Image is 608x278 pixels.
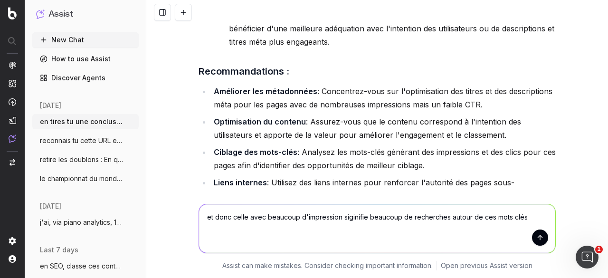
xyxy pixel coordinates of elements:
[36,8,135,21] button: Assist
[211,145,556,172] li: : Analysez les mots-clés générant des impressions et des clics pour ces pages afin d'identifier d...
[222,261,433,270] p: Assist can make mistakes. Consider checking important information.
[214,147,297,157] strong: Ciblage des mots-clés
[32,259,139,274] button: en SEO, classe ces contenus en chaud fro
[211,176,556,202] li: : Utilisez des liens internes pour renforcer l'autorité des pages sous-performantes.
[9,79,16,87] img: Intelligence
[40,174,123,183] span: le championnat du monde masculin de vole
[9,98,16,106] img: Activation
[40,245,78,255] span: last 7 days
[9,255,16,263] img: My account
[9,116,16,124] img: Studio
[40,218,123,227] span: j'ai, via piano analytics, 10000 visites
[32,114,139,129] button: en tires tu une conclusion ? page ID cli
[9,159,15,166] img: Switch project
[9,134,16,143] img: Assist
[8,7,17,19] img: Botify logo
[214,86,317,96] strong: Améliorer les métadonnées
[48,8,73,21] h1: Assist
[211,85,556,111] li: : Concentrez-vous sur l'optimisation des titres et des descriptions méta pour les pages avec de n...
[40,101,61,110] span: [DATE]
[32,215,139,230] button: j'ai, via piano analytics, 10000 visites
[40,155,123,164] span: retire les doublons : En quoi consiste
[441,261,532,270] a: Open previous Assist version
[32,51,139,67] a: How to use Assist
[32,133,139,148] button: reconnais tu cette URL et le contenu htt
[595,246,603,253] span: 1
[9,237,16,245] img: Setting
[32,171,139,186] button: le championnat du monde masculin de vole
[214,178,267,187] strong: Liens internes
[32,32,139,48] button: New Chat
[40,261,123,271] span: en SEO, classe ces contenus en chaud fro
[40,117,123,126] span: en tires tu une conclusion ? page ID cli
[40,201,61,211] span: [DATE]
[576,246,598,268] iframe: Intercom live chat
[40,136,123,145] span: reconnais tu cette URL et le contenu htt
[214,117,306,126] strong: Optimisation du contenu
[9,61,16,69] img: Analytics
[211,115,556,142] li: : Assurez-vous que le contenu correspond à l'intention des utilisateurs et apporte de la valeur p...
[36,10,45,19] img: Assist
[32,70,139,86] a: Discover Agents
[32,152,139,167] button: retire les doublons : En quoi consiste
[199,64,556,79] h3: Recommandations :
[199,204,555,253] textarea: et donc celle avec beaucoup d'impression siginifie beaucoup de recherches autour de ces mots clés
